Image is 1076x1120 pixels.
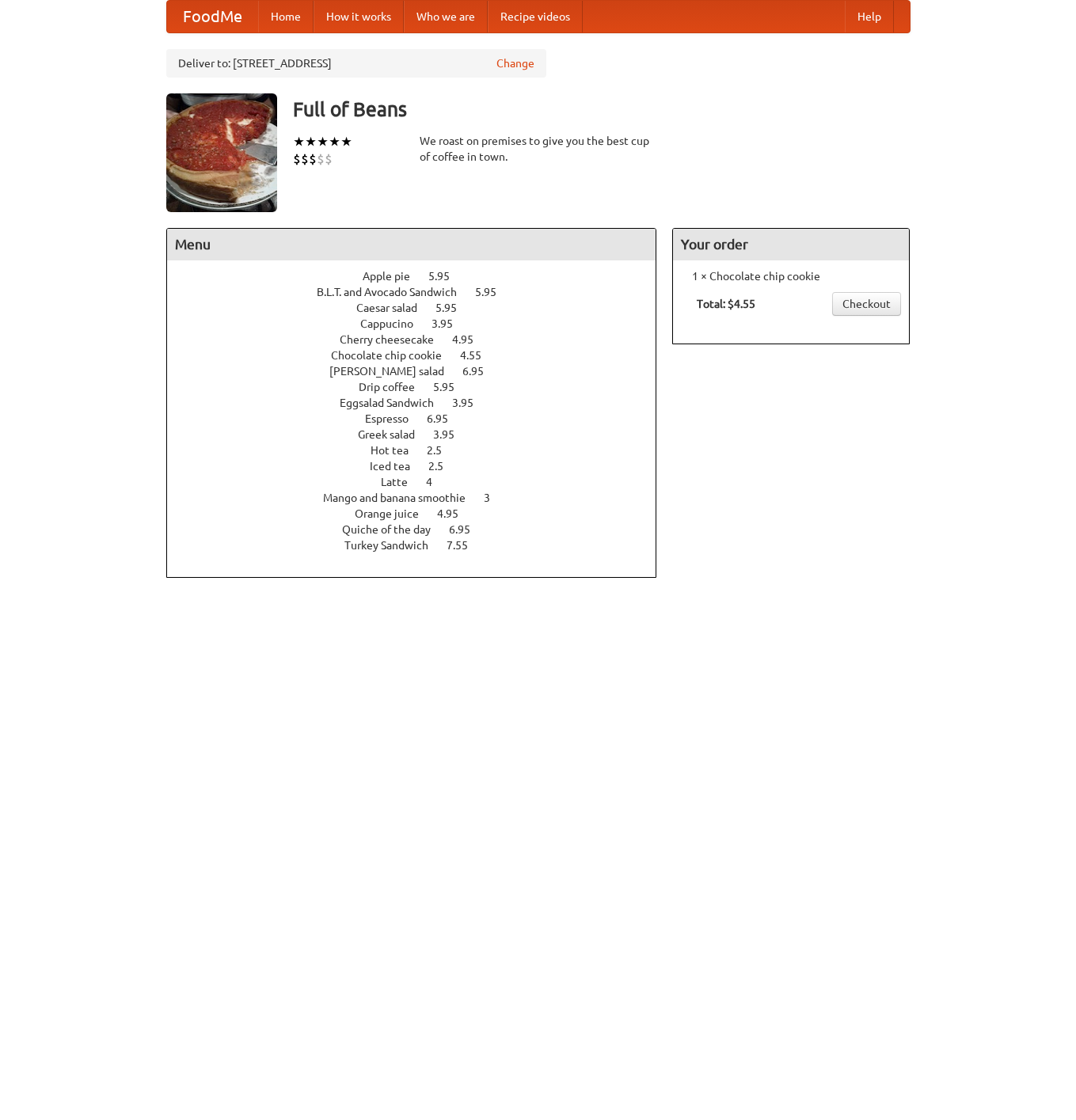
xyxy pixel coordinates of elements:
[447,539,484,552] span: 7.55
[314,1,404,32] a: How it works
[433,428,470,441] span: 3.95
[381,476,424,488] span: Latte
[845,1,894,32] a: Help
[340,397,503,409] a: Eggsalad Sandwich 3.95
[460,349,497,362] span: 4.55
[329,133,340,150] li: ★
[358,428,484,441] a: Greek salad 3.95
[317,286,473,298] span: B.L.T. and Avocado Sandwich
[363,270,426,283] span: Apple pie
[484,492,506,504] span: 3
[344,539,444,552] span: Turkey Sandwich
[359,381,484,393] a: Drip coffee 5.95
[449,523,486,536] span: 6.95
[452,333,489,346] span: 4.95
[342,523,447,536] span: Quiche of the day
[432,317,469,330] span: 3.95
[435,302,473,314] span: 5.95
[293,93,911,125] h3: Full of Beans
[496,55,534,71] a: Change
[293,133,305,150] li: ★
[356,302,486,314] a: Caesar salad 5.95
[452,397,489,409] span: 3.95
[329,365,460,378] span: [PERSON_NAME] salad
[488,1,583,32] a: Recipe videos
[428,270,466,283] span: 5.95
[681,268,901,284] li: 1 × Chocolate chip cookie
[428,460,459,473] span: 2.5
[340,333,450,346] span: Cherry cheesecake
[673,229,909,260] h4: Your order
[331,349,458,362] span: Chocolate chip cookie
[167,229,656,260] h4: Menu
[340,397,450,409] span: Eggsalad Sandwich
[420,133,657,165] div: We roast on premises to give you the best cup of coffee in town.
[355,507,435,520] span: Orange juice
[360,317,429,330] span: Cappucino
[427,444,458,457] span: 2.5
[258,1,314,32] a: Home
[475,286,512,298] span: 5.95
[356,302,433,314] span: Caesar salad
[323,492,519,504] a: Mango and banana smoothie 3
[166,49,546,78] div: Deliver to: [STREET_ADDRESS]
[426,476,448,488] span: 4
[317,150,325,168] li: $
[323,492,481,504] span: Mango and banana smoothie
[363,270,479,283] a: Apple pie 5.95
[371,444,471,457] a: Hot tea 2.5
[365,412,424,425] span: Espresso
[360,317,482,330] a: Cappucino 3.95
[344,539,497,552] a: Turkey Sandwich 7.55
[325,150,333,168] li: $
[329,365,513,378] a: [PERSON_NAME] salad 6.95
[301,150,309,168] li: $
[331,349,511,362] a: Chocolate chip cookie 4.55
[342,523,500,536] a: Quiche of the day 6.95
[832,292,901,316] a: Checkout
[462,365,500,378] span: 6.95
[433,381,470,393] span: 5.95
[359,381,431,393] span: Drip coffee
[166,93,277,212] img: angular.jpg
[365,412,477,425] a: Espresso 6.95
[371,444,424,457] span: Hot tea
[370,460,426,473] span: Iced tea
[293,150,301,168] li: $
[340,333,503,346] a: Cherry cheesecake 4.95
[358,428,431,441] span: Greek salad
[437,507,474,520] span: 4.95
[309,150,317,168] li: $
[355,507,488,520] a: Orange juice 4.95
[317,133,329,150] li: ★
[317,286,526,298] a: B.L.T. and Avocado Sandwich 5.95
[167,1,258,32] a: FoodMe
[697,298,755,310] b: Total: $4.55
[370,460,473,473] a: Iced tea 2.5
[340,133,352,150] li: ★
[404,1,488,32] a: Who we are
[427,412,464,425] span: 6.95
[305,133,317,150] li: ★
[381,476,462,488] a: Latte 4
